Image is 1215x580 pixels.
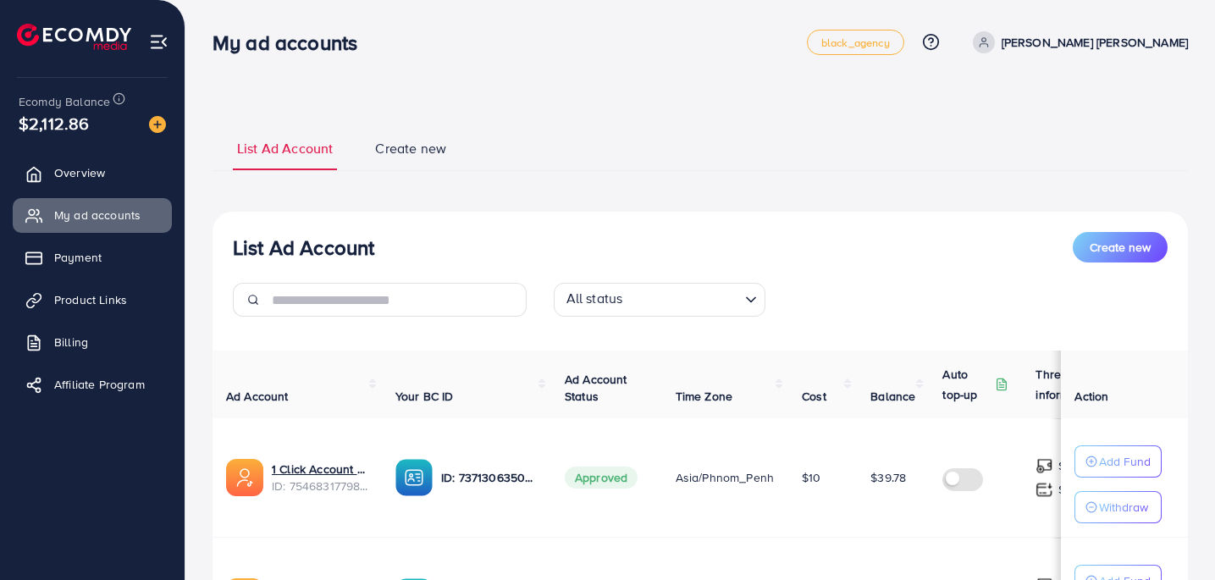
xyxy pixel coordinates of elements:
a: [PERSON_NAME] [PERSON_NAME] [966,31,1188,53]
p: Withdraw [1099,497,1148,517]
span: Time Zone [676,388,732,405]
span: Balance [870,388,915,405]
span: My ad accounts [54,207,141,224]
span: Approved [565,467,638,489]
h3: List Ad Account [233,235,374,260]
img: menu [149,32,168,52]
img: ic-ba-acc.ded83a64.svg [395,459,433,496]
span: Action [1074,388,1108,405]
span: All status [563,285,627,312]
span: Cost [802,388,826,405]
span: $10 [802,469,820,486]
span: Ad Account Status [565,371,627,405]
span: Create new [375,139,446,158]
a: Product Links [13,283,172,317]
span: Your BC ID [395,388,454,405]
span: Asia/Phnom_Penh [676,469,774,486]
div: <span class='underline'>1 Click Account 132</span></br>7546831779840458753 [272,461,368,495]
span: Payment [54,249,102,266]
a: My ad accounts [13,198,172,232]
div: Search for option [554,283,765,317]
iframe: Chat [1143,504,1202,567]
a: 1 Click Account 132 [272,461,368,478]
p: ID: 7371306350615248913 [441,467,538,488]
p: [PERSON_NAME] [PERSON_NAME] [1002,32,1188,52]
p: Add Fund [1099,451,1151,472]
p: Threshold information [1036,364,1118,405]
img: top-up amount [1036,481,1053,499]
img: image [149,116,166,133]
span: Affiliate Program [54,376,145,393]
button: Create new [1073,232,1168,262]
a: Affiliate Program [13,367,172,401]
span: Billing [54,334,88,351]
span: Ad Account [226,388,289,405]
span: ID: 7546831779840458753 [272,478,368,494]
span: $39.78 [870,469,906,486]
input: Search for option [627,286,737,312]
img: ic-ads-acc.e4c84228.svg [226,459,263,496]
a: black_agency [807,30,904,55]
span: Ecomdy Balance [19,93,110,110]
span: $2,112.86 [19,111,89,135]
span: Product Links [54,291,127,308]
button: Withdraw [1074,491,1162,523]
a: Billing [13,325,172,359]
span: Overview [54,164,105,181]
a: Overview [13,156,172,190]
img: top-up amount [1036,457,1053,475]
img: logo [17,24,131,50]
span: List Ad Account [237,139,333,158]
span: black_agency [821,37,890,48]
p: Auto top-up [942,364,991,405]
a: Payment [13,240,172,274]
span: Create new [1090,239,1151,256]
h3: My ad accounts [213,30,371,55]
button: Add Fund [1074,445,1162,478]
